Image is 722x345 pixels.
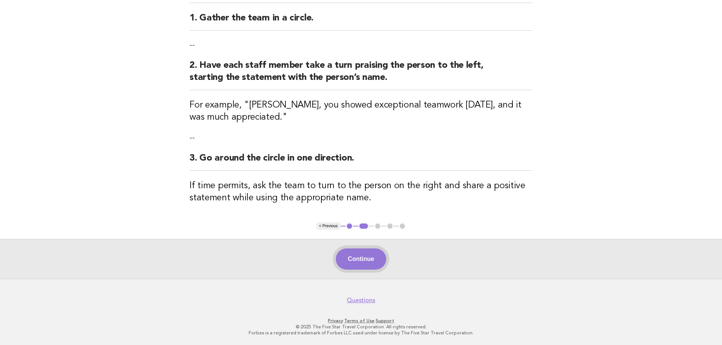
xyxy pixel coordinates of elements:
[336,248,386,270] button: Continue
[190,152,532,171] h2: 3. Go around the circle in one direction.
[328,318,343,323] a: Privacy
[190,59,532,90] h2: 2. Have each staff member take a turn praising the person to the left, starting the statement wit...
[346,222,353,230] button: 1
[376,318,394,323] a: Support
[316,222,341,230] button: < Previous
[190,12,532,31] h2: 1. Gather the team in a circle.
[190,40,532,50] p: --
[129,318,593,324] p: · ·
[190,133,532,143] p: --
[344,318,374,323] a: Terms of Use
[129,330,593,336] p: Forbes is a registered trademark of Forbes LLC used under license by The Five Star Travel Corpora...
[358,222,369,230] button: 2
[190,99,532,123] h3: For example, "[PERSON_NAME], you showed exceptional teamwork [DATE], and it was much appreciated."
[190,180,532,204] h3: If time permits, ask the team to turn to the person on the right and share a positive statement w...
[347,297,375,304] a: Questions
[129,324,593,330] p: © 2025 The Five Star Travel Corporation. All rights reserved.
